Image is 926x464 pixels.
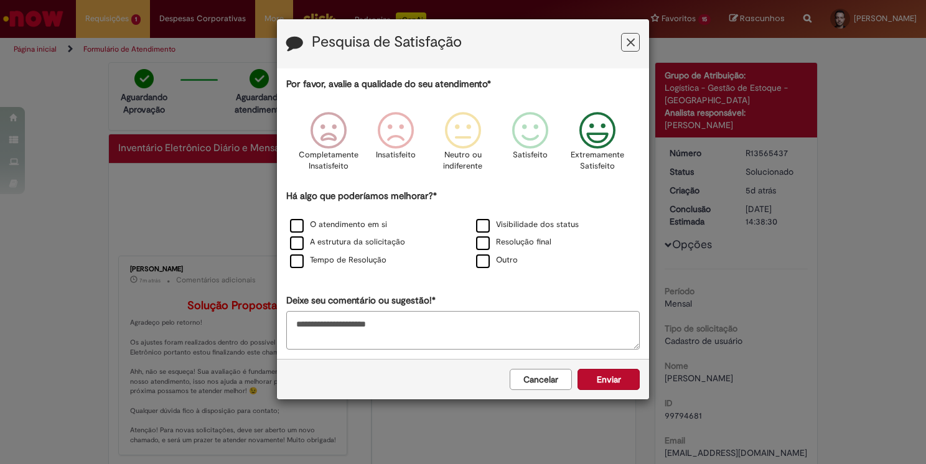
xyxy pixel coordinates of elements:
label: A estrutura da solicitação [290,236,405,248]
button: Enviar [578,369,640,390]
label: Outro [476,254,518,266]
label: O atendimento em si [290,219,387,231]
p: Insatisfeito [376,149,416,161]
div: Satisfeito [498,103,562,188]
div: Insatisfeito [364,103,428,188]
button: Cancelar [510,369,572,390]
label: Deixe seu comentário ou sugestão!* [286,294,436,307]
p: Satisfeito [513,149,548,161]
p: Completamente Insatisfeito [299,149,358,172]
label: Por favor, avalie a qualidade do seu atendimento* [286,78,491,91]
label: Pesquisa de Satisfação [312,34,462,50]
label: Visibilidade dos status [476,219,579,231]
div: Extremamente Satisfeito [566,103,629,188]
div: Completamente Insatisfeito [296,103,360,188]
label: Tempo de Resolução [290,254,386,266]
p: Extremamente Satisfeito [571,149,624,172]
p: Neutro ou indiferente [441,149,485,172]
label: Resolução final [476,236,551,248]
div: Neutro ou indiferente [431,103,495,188]
div: Há algo que poderíamos melhorar?* [286,190,640,270]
